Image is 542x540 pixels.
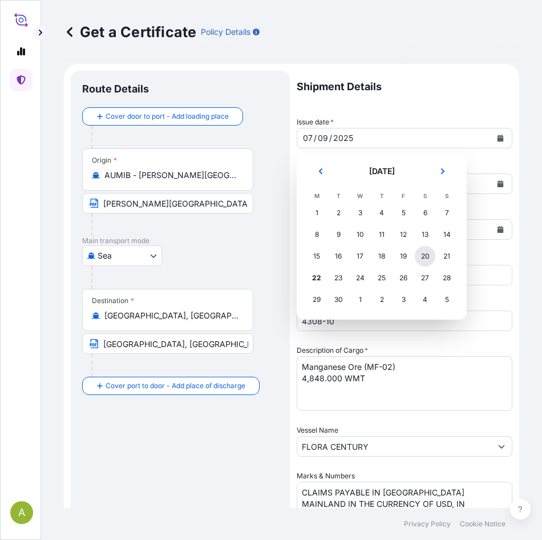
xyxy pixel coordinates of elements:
div: Sunday 5 October 2025 [436,289,457,310]
div: Sunday 28 September 2025 [436,268,457,288]
div: Tuesday 30 September 2025 [328,289,349,310]
div: Thursday 11 September 2025 [371,224,392,245]
div: Saturday 13 September 2025 [415,224,435,245]
div: Wednesday 10 September 2025 [350,224,370,245]
div: Saturday 4 October 2025 [415,289,435,310]
div: Tuesday 16 September 2025 [328,246,349,267]
section: Calendar [297,153,467,320]
div: Today, Monday 22 September 2025 [306,268,327,288]
div: Friday 19 September 2025 [393,246,414,267]
div: Thursday 4 September 2025 [371,203,392,223]
div: Thursday 18 September 2025 [371,246,392,267]
button: Next [430,162,455,180]
div: Monday 8 September 2025 [306,224,327,245]
div: Friday 12 September 2025 [393,224,414,245]
table: September 2025 [306,190,458,311]
div: Saturday 27 September 2025 [415,268,435,288]
p: Policy Details [201,26,250,38]
div: Thursday 2 October 2025 [371,289,392,310]
th: F [393,190,414,202]
div: Thursday 25 September 2025 [371,268,392,288]
th: M [306,190,327,202]
th: W [349,190,371,202]
th: T [371,190,393,202]
div: September 2025 [306,162,458,311]
div: Tuesday 2 September 2025 [328,203,349,223]
div: Friday 5 September 2025 [393,203,414,223]
div: Tuesday 9 September 2025 [328,224,349,245]
div: Monday 29 September 2025 [306,289,327,310]
div: Friday 26 September 2025 [393,268,414,288]
th: T [327,190,349,202]
p: Get a Certificate [64,23,196,41]
div: Tuesday 23 September 2025 [328,268,349,288]
div: Monday 1 September 2025 [306,203,327,223]
div: Monday 15 September 2025 [306,246,327,267]
th: S [414,190,436,202]
div: Wednesday 24 September 2025 [350,268,370,288]
button: Previous [308,162,333,180]
div: Friday 3 October 2025 [393,289,414,310]
div: Wednesday 3 September 2025 [350,203,370,223]
div: Wednesday 17 September 2025 [350,246,370,267]
div: Sunday 7 September 2025 selected [436,203,457,223]
h2: [DATE] [340,166,423,177]
div: Sunday 14 September 2025 [436,224,457,245]
div: Sunday 21 September 2025 [436,246,457,267]
div: Saturday 20 September 2025 [415,246,435,267]
th: S [436,190,458,202]
div: Wednesday 1 October 2025 [350,289,370,310]
div: Saturday 6 September 2025 [415,203,435,223]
